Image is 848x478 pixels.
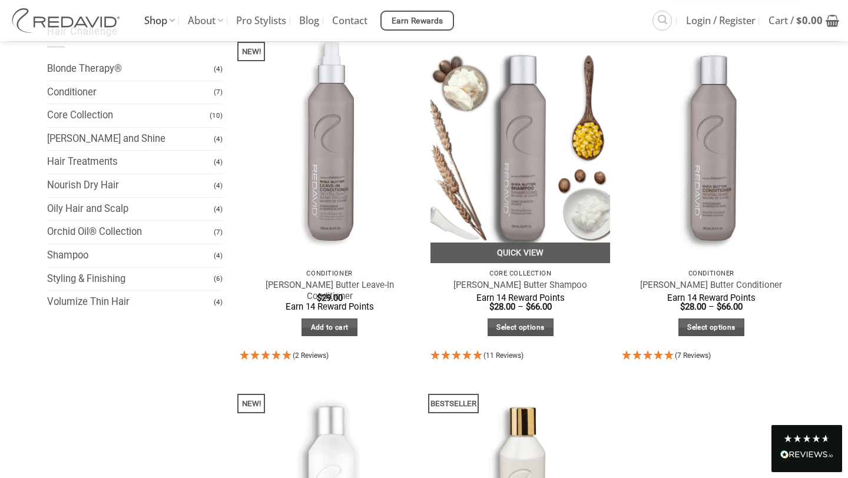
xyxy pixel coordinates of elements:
span: (4) [214,245,223,266]
div: Read All Reviews [780,448,833,463]
a: Volumize Thin Hair [47,291,214,314]
p: Conditioner [246,270,413,277]
a: Shampoo [47,244,214,267]
img: REDAVID Shea Butter Conditioner - 1 [622,24,801,263]
span: (4) [214,59,223,79]
a: [PERSON_NAME] and Shine [47,128,214,151]
span: (4) [214,152,223,172]
img: REVIEWS.io [780,450,833,459]
span: $ [317,293,322,303]
bdi: 66.00 [717,301,743,312]
a: Select options for “Shea Butter Conditioner” [678,318,744,337]
span: (4) [214,129,223,150]
a: Select options for “Shea Butter Shampoo” [488,318,554,337]
a: Orchid Oil® Collection [47,221,214,244]
span: (4) [214,175,223,196]
a: [PERSON_NAME] Butter Leave-In Conditioner [246,280,413,303]
a: Core Collection [47,104,210,127]
span: 5 Stars - 7 Reviews [675,351,711,360]
div: Read All Reviews [771,425,842,472]
span: (7) [214,82,223,102]
p: Conditioner [628,270,796,277]
span: (6) [214,268,223,289]
img: REDAVID Shea Butter Shampoo [430,24,610,263]
a: Add to cart: “Shea Butter Leave-In Conditioner” [302,318,357,337]
div: 4.8 Stars [783,434,830,443]
a: Quick View [430,243,610,263]
a: [PERSON_NAME] Butter Shampoo [453,280,587,291]
span: (4) [214,199,223,220]
a: Hair Treatments [47,151,214,174]
span: (10) [210,105,223,126]
a: [PERSON_NAME] Butter Conditioner [640,280,782,291]
span: $ [796,14,802,27]
span: $ [680,301,685,312]
a: Earn Rewards [380,11,454,31]
span: – [708,301,714,312]
a: Oily Hair and Scalp [47,198,214,221]
div: 5 Stars - 2 Reviews [240,348,419,364]
span: Earn Rewards [392,15,443,28]
a: Nourish Dry Hair [47,174,214,197]
p: Core Collection [436,270,604,277]
a: Blonde Therapy® [47,58,214,81]
span: (7) [214,222,223,243]
bdi: 66.00 [526,301,552,312]
img: Shea Butter Leave-In Conditioner [240,24,419,263]
div: 5 Stars - 7 Reviews [622,348,801,364]
span: Login / Register [686,6,756,35]
span: Earn 14 Reward Points [286,301,374,312]
span: $ [717,301,721,312]
span: (4) [214,292,223,313]
bdi: 28.00 [489,301,515,312]
span: $ [489,301,494,312]
span: – [518,301,524,312]
span: Cart / [768,6,823,35]
span: Earn 14 Reward Points [667,293,756,303]
img: REDAVID Salon Products | United States [9,8,127,33]
div: 4.91 Stars - 11 Reviews [430,348,610,364]
bdi: 28.00 [680,301,706,312]
a: Conditioner [47,81,214,104]
a: Styling & Finishing [47,268,214,291]
span: Earn 14 Reward Points [476,293,565,303]
span: 4.91 Stars - 11 Reviews [483,351,524,360]
bdi: 29.00 [317,293,343,303]
a: Search [652,11,672,30]
span: 5 Stars - 2 Reviews [293,351,329,360]
bdi: 0.00 [796,14,823,27]
span: $ [526,301,531,312]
